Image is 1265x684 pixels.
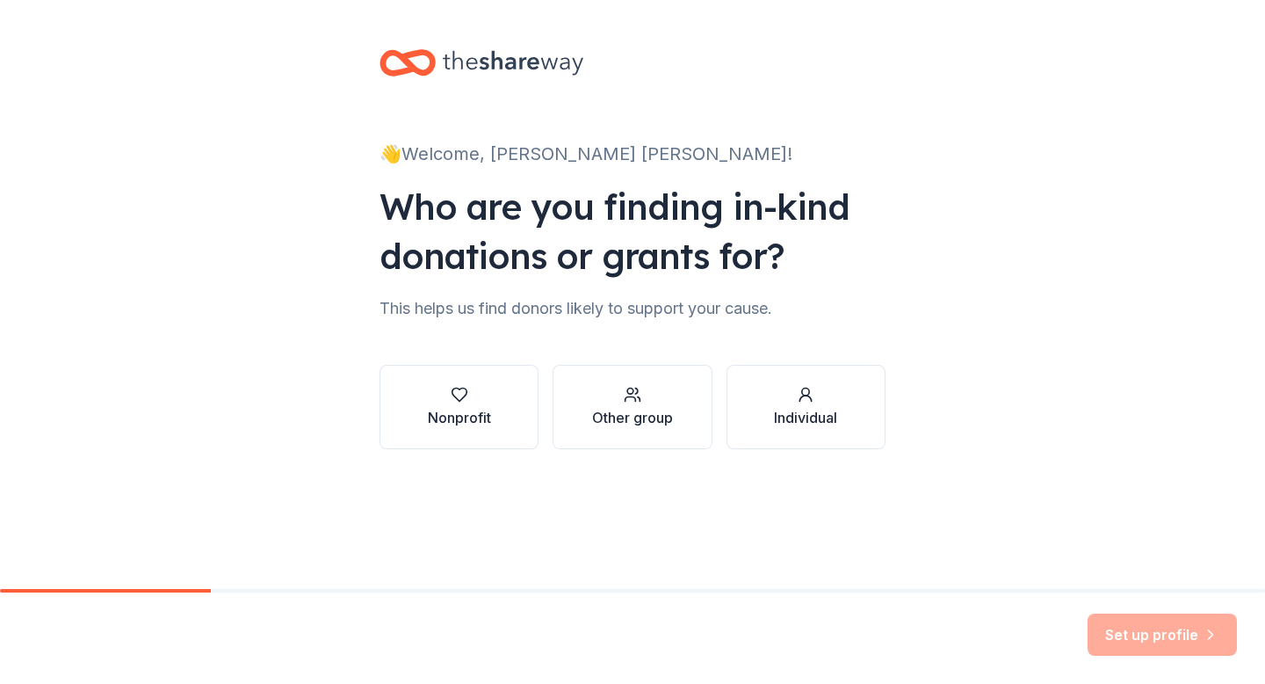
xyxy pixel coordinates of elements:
[774,407,837,428] div: Individual
[379,140,885,168] div: 👋 Welcome, [PERSON_NAME] [PERSON_NAME]!
[428,407,491,428] div: Nonprofit
[726,365,885,449] button: Individual
[553,365,712,449] button: Other group
[592,407,673,428] div: Other group
[379,365,539,449] button: Nonprofit
[379,182,885,280] div: Who are you finding in-kind donations or grants for?
[379,295,885,323] div: This helps us find donors likely to support your cause.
